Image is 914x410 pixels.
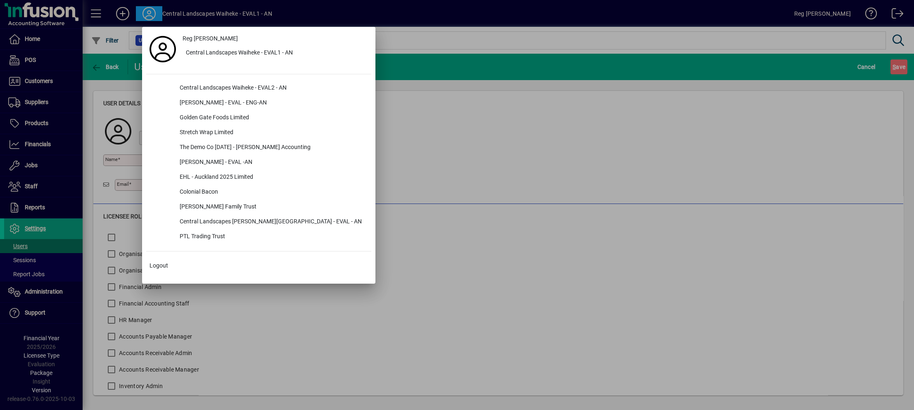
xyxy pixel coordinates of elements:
[150,261,168,270] span: Logout
[146,215,371,230] button: Central Landscapes [PERSON_NAME][GEOGRAPHIC_DATA] - EVAL - AN
[173,111,371,126] div: Golden Gate Foods Limited
[183,34,238,43] span: Reg [PERSON_NAME]
[179,31,371,46] a: Reg [PERSON_NAME]
[146,200,371,215] button: [PERSON_NAME] Family Trust
[173,170,371,185] div: EHL - Auckland 2025 Limited
[146,185,371,200] button: Colonial Bacon
[173,215,371,230] div: Central Landscapes [PERSON_NAME][GEOGRAPHIC_DATA] - EVAL - AN
[146,96,371,111] button: [PERSON_NAME] - EVAL - ENG-AN
[146,170,371,185] button: EHL - Auckland 2025 Limited
[146,155,371,170] button: [PERSON_NAME] - EVAL -AN
[146,230,371,244] button: PTL Trading Trust
[179,46,371,61] button: Central Landscapes Waiheke - EVAL1 - AN
[173,81,371,96] div: Central Landscapes Waiheke - EVAL2 - AN
[146,42,179,57] a: Profile
[173,155,371,170] div: [PERSON_NAME] - EVAL -AN
[146,126,371,140] button: Stretch Wrap Limited
[173,140,371,155] div: The Demo Co [DATE] - [PERSON_NAME] Accounting
[146,140,371,155] button: The Demo Co [DATE] - [PERSON_NAME] Accounting
[146,258,371,273] button: Logout
[146,111,371,126] button: Golden Gate Foods Limited
[173,200,371,215] div: [PERSON_NAME] Family Trust
[173,230,371,244] div: PTL Trading Trust
[173,126,371,140] div: Stretch Wrap Limited
[173,185,371,200] div: Colonial Bacon
[146,81,371,96] button: Central Landscapes Waiheke - EVAL2 - AN
[173,96,371,111] div: [PERSON_NAME] - EVAL - ENG-AN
